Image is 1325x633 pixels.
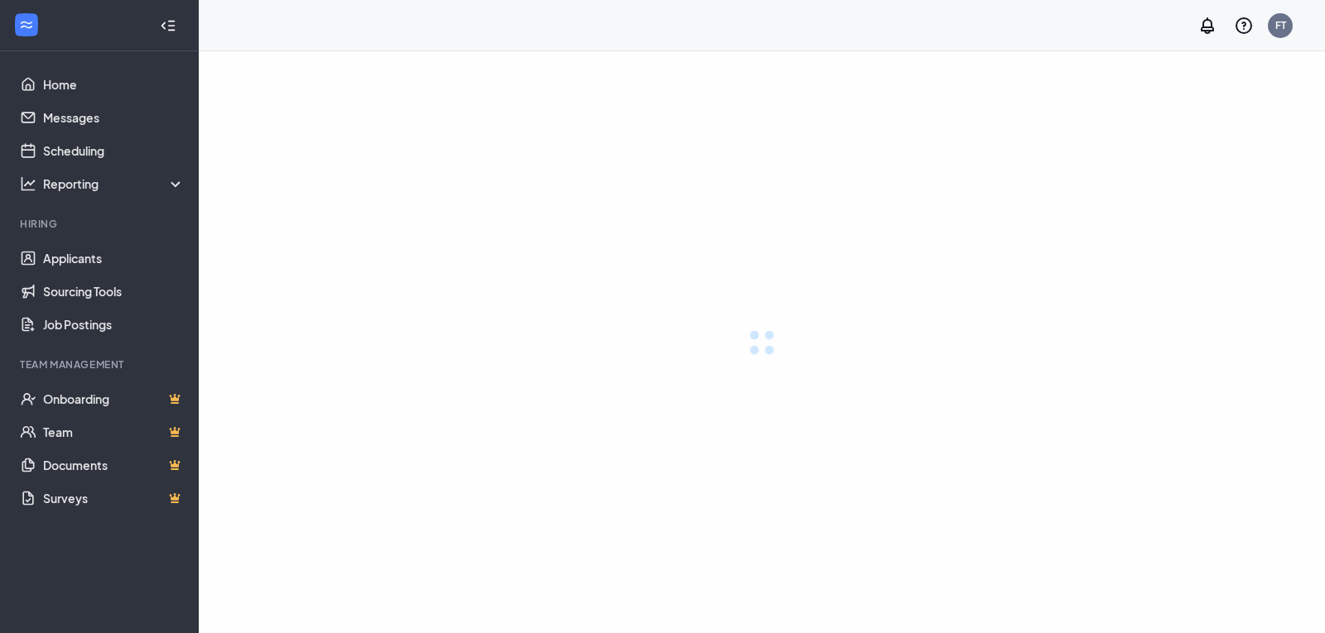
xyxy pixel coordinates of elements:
[43,68,185,101] a: Home
[43,275,185,308] a: Sourcing Tools
[43,175,185,192] div: Reporting
[1197,16,1217,36] svg: Notifications
[20,217,181,231] div: Hiring
[43,134,185,167] a: Scheduling
[20,175,36,192] svg: Analysis
[43,415,185,448] a: TeamCrown
[20,357,181,372] div: Team Management
[43,308,185,341] a: Job Postings
[1275,18,1286,32] div: FT
[43,242,185,275] a: Applicants
[1234,16,1254,36] svg: QuestionInfo
[18,17,35,33] svg: WorkstreamLogo
[43,101,185,134] a: Messages
[43,482,185,515] a: SurveysCrown
[160,17,176,34] svg: Collapse
[43,382,185,415] a: OnboardingCrown
[43,448,185,482] a: DocumentsCrown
